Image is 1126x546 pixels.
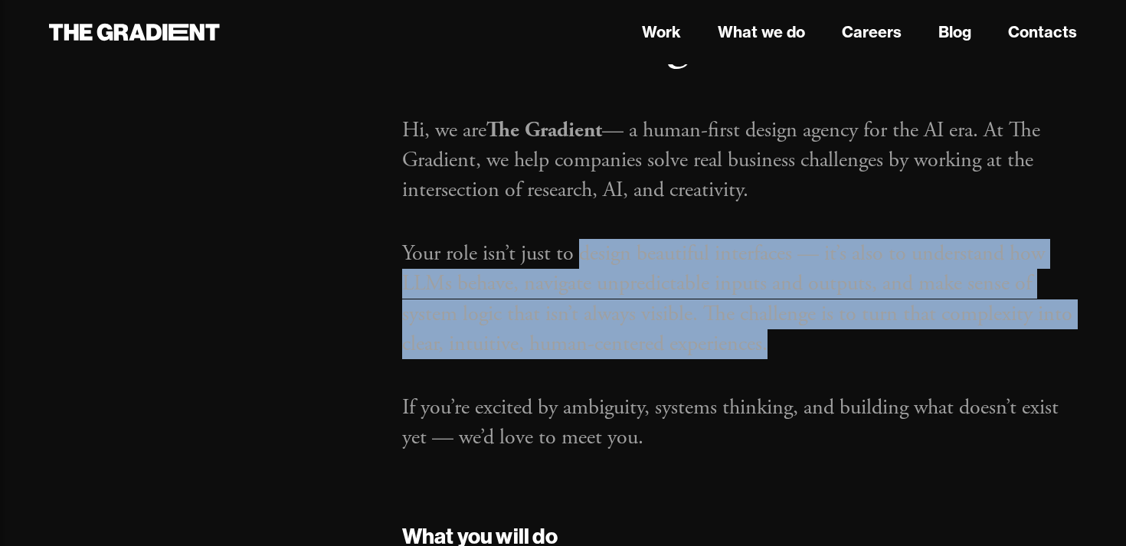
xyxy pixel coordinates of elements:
[486,116,602,144] strong: The Gradient
[402,393,1077,453] p: If you’re excited by ambiguity, systems thinking, and building what doesn’t exist yet — we’d love...
[402,239,1077,359] p: Your role isn’t just to design beautiful interfaces — it’s also to understand how LLMs behave, na...
[1008,21,1077,44] a: Contacts
[718,21,805,44] a: What we do
[938,21,971,44] a: Blog
[402,116,1077,206] p: Hi, we are — a human-first design agency for the AI era. At The Gradient, we help companies solve...
[402,10,1077,73] h1: Product Designer
[642,21,681,44] a: Work
[842,21,902,44] a: Careers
